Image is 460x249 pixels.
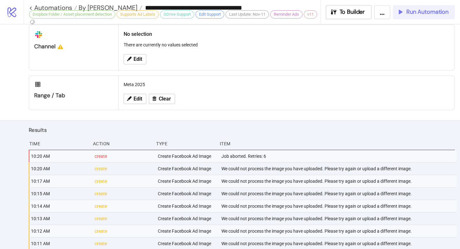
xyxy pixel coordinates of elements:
div: 10:20 AM [30,163,89,175]
div: Item [219,138,455,150]
button: Edit [124,94,146,104]
div: Time [29,138,88,150]
span: Edit [134,96,142,102]
span: Run Automation [406,8,448,16]
div: Create Facebook Ad Image [157,150,216,162]
div: 10:17 AM [30,175,89,187]
div: create [94,200,153,212]
div: create [94,175,153,187]
div: GDrive Support [160,10,194,19]
div: 10:15 AM [30,188,89,200]
div: Create Facebook Ad Image [157,225,216,237]
span: To Builder [340,8,365,16]
div: Job aborted. Retries: 6 [221,150,456,162]
p: There are currently no values selected [124,41,449,48]
div: We could not process the image you have uploaded. Please try again or upload a different image. [221,225,456,237]
div: Reminder Ads [270,10,303,19]
div: Channel [34,43,113,50]
div: create [94,150,153,162]
div: Edit Support [195,10,224,19]
div: create [94,213,153,225]
span: By [PERSON_NAME] [77,4,137,12]
h2: No selection [124,30,449,38]
div: Meta 2025 [121,78,452,91]
div: Supports Ad Labels [117,10,159,19]
span: Clear [159,96,171,102]
button: ... [374,5,390,19]
button: Run Automation [393,5,455,19]
div: Create Facebook Ad Image [157,163,216,175]
button: To Builder [326,5,372,19]
div: We could not process the image you have uploaded. Please try again or upload a different image. [221,200,456,212]
div: 10:12 AM [30,225,89,237]
div: Last Update: Nov-11 [226,10,269,19]
div: create [94,225,153,237]
div: create [94,163,153,175]
div: Create Facebook Ad Image [157,200,216,212]
button: Clear [149,94,175,104]
div: create [94,188,153,200]
div: We could not process the image you have uploaded. Please try again or upload a different image. [221,188,456,200]
div: Create Facebook Ad Image [157,188,216,200]
div: Dropbox Folder / Asset placement detection [29,10,115,19]
div: 10:14 AM [30,200,89,212]
button: Edit [124,54,146,64]
a: By [PERSON_NAME] [77,4,142,11]
div: We could not process the image you have uploaded. Please try again or upload a different image. [221,213,456,225]
div: 10:13 AM [30,213,89,225]
div: Action [92,138,151,150]
div: Create Facebook Ad Image [157,213,216,225]
div: We could not process the image you have uploaded. Please try again or upload a different image. [221,175,456,187]
div: Create Facebook Ad Image [157,175,216,187]
a: < Automations [29,4,77,11]
div: 10:20 AM [30,150,89,162]
div: Type [156,138,215,150]
div: Range / Tab [34,92,113,99]
div: We could not process the image you have uploaded. Please try again or upload a different image. [221,163,456,175]
div: v11 [304,10,317,19]
h2: Results [29,126,455,134]
span: Edit [134,56,142,62]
